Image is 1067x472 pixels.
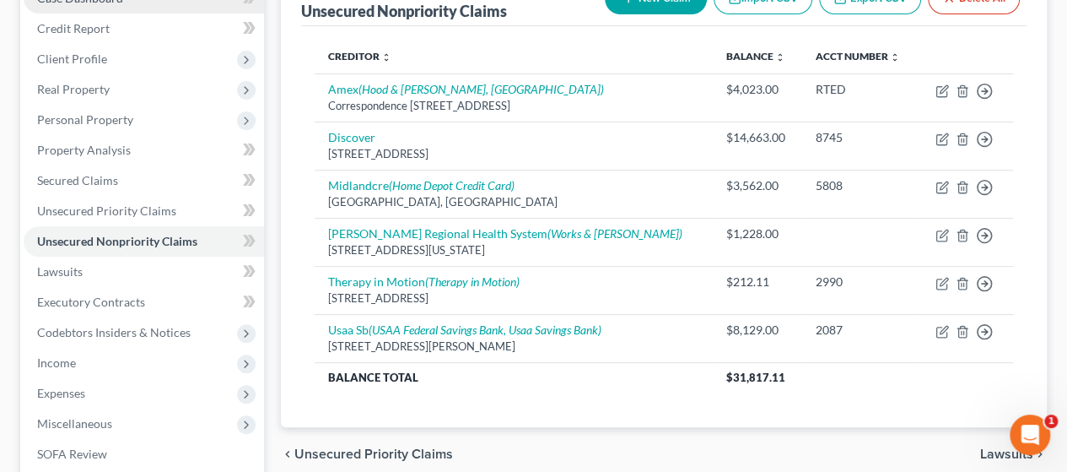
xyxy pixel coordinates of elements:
[37,325,191,339] span: Codebtors Insiders & Notices
[328,178,515,193] a: Midlandcre(Home Depot Credit Card)
[816,274,905,290] div: 2990
[328,226,682,241] a: [PERSON_NAME] Regional Health System(Works & [PERSON_NAME])
[37,416,112,431] span: Miscellaneous
[358,82,604,96] i: (Hood & [PERSON_NAME], [GEOGRAPHIC_DATA])
[725,177,788,194] div: $3,562.00
[37,264,83,279] span: Lawsuits
[328,290,698,307] div: [STREET_ADDRESS]
[328,146,698,162] div: [STREET_ADDRESS]
[281,448,453,461] button: chevron_left Unsecured Priority Claims
[328,274,520,289] a: Therapy in Motion(Therapy in Motion)
[37,173,118,187] span: Secured Claims
[980,448,1033,461] span: Lawsuits
[328,323,601,337] a: Usaa Sb(USAA Federal Savings Bank, Usaa Savings Bank)
[328,339,698,355] div: [STREET_ADDRESS][PERSON_NAME]
[369,323,601,337] i: (USAA Federal Savings Bank, Usaa Savings Bank)
[24,165,264,196] a: Secured Claims
[381,52,391,62] i: unfold_more
[816,50,900,62] a: Acct Number unfold_more
[328,130,375,144] a: Discover
[328,98,698,114] div: Correspondence [STREET_ADDRESS]
[328,242,698,258] div: [STREET_ADDRESS][US_STATE]
[328,82,604,96] a: Amex(Hood & [PERSON_NAME], [GEOGRAPHIC_DATA])
[725,225,788,242] div: $1,228.00
[725,50,784,62] a: Balance unfold_more
[37,355,76,370] span: Income
[1010,415,1050,455] iframe: Intercom live chat
[24,226,264,257] a: Unsecured Nonpriority Claims
[725,81,788,98] div: $4,023.00
[890,52,900,62] i: unfold_more
[37,112,133,127] span: Personal Property
[725,371,784,384] span: $31,817.11
[547,226,682,241] i: (Works & [PERSON_NAME])
[24,439,264,469] a: SOFA Review
[37,143,131,157] span: Property Analysis
[281,448,294,461] i: chevron_left
[37,52,107,66] span: Client Profile
[725,274,788,290] div: $212.11
[816,322,905,339] div: 2087
[37,234,197,248] span: Unsecured Nonpriority Claims
[816,129,905,146] div: 8745
[328,194,698,210] div: [GEOGRAPHIC_DATA], [GEOGRAPHIC_DATA]
[774,52,784,62] i: unfold_more
[24,135,264,165] a: Property Analysis
[24,14,264,44] a: Credit Report
[37,386,85,400] span: Expenses
[389,178,515,193] i: (Home Depot Credit Card)
[24,257,264,287] a: Lawsuits
[301,1,507,21] div: Unsecured Nonpriority Claims
[1044,415,1058,428] span: 1
[37,447,107,461] span: SOFA Review
[315,362,712,393] th: Balance Total
[328,50,391,62] a: Creditor unfold_more
[37,203,176,218] span: Unsecured Priority Claims
[725,322,788,339] div: $8,129.00
[980,448,1047,461] button: Lawsuits chevron_right
[725,129,788,146] div: $14,663.00
[24,196,264,226] a: Unsecured Priority Claims
[816,177,905,194] div: 5808
[294,448,453,461] span: Unsecured Priority Claims
[816,81,905,98] div: RTED
[37,21,110,35] span: Credit Report
[37,295,145,309] span: Executory Contracts
[24,287,264,317] a: Executory Contracts
[425,274,520,289] i: (Therapy in Motion)
[37,82,110,96] span: Real Property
